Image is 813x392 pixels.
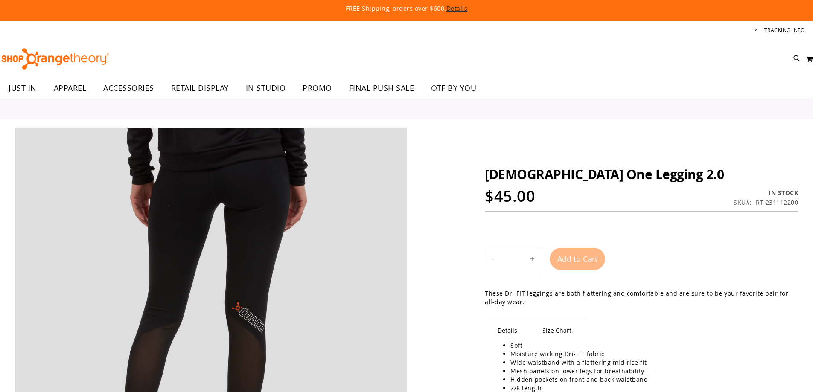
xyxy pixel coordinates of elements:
[764,26,805,34] a: Tracking Info
[446,4,468,12] a: Details
[734,189,798,197] div: In stock
[485,319,530,341] span: Details
[237,78,294,98] a: IN STUDIO
[510,350,790,358] li: Moisture wicking Dri-FIT fabric
[54,78,87,98] span: APPAREL
[45,78,95,98] a: APPAREL
[163,78,237,98] a: RETAIL DISPLAY
[246,78,286,98] span: IN STUDIO
[9,78,37,98] span: JUST IN
[171,78,229,98] span: RETAIL DISPLAY
[756,198,798,207] div: RT-231112200
[734,189,798,197] div: Availability
[485,289,798,306] p: These Dri-FIT leggings are both flattering and comfortable and are sure to be your favorite pair ...
[485,166,724,183] span: [DEMOGRAPHIC_DATA] One Legging 2.0
[485,186,535,206] span: $45.00
[524,248,541,270] button: Increase product quantity
[510,341,790,350] li: Soft
[151,4,663,13] p: FREE Shipping, orders over $600.
[754,26,758,35] button: Account menu
[349,78,414,98] span: FINAL PUSH SALE
[501,249,524,269] input: Product quantity
[510,358,790,367] li: Wide waistband with a flattering mid-rise fit
[510,375,790,384] li: Hidden pockets on front and back waistband
[303,78,332,98] span: PROMO
[530,319,584,341] span: Size Chart
[431,78,476,98] span: OTF BY YOU
[95,78,163,98] a: ACCESSORIES
[734,198,752,206] strong: SKU
[485,248,501,270] button: Decrease product quantity
[510,367,790,375] li: Mesh panels on lower legs for breathability
[103,78,154,98] span: ACCESSORIES
[294,78,341,98] a: PROMO
[341,78,423,98] a: FINAL PUSH SALE
[423,78,485,98] a: OTF BY YOU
